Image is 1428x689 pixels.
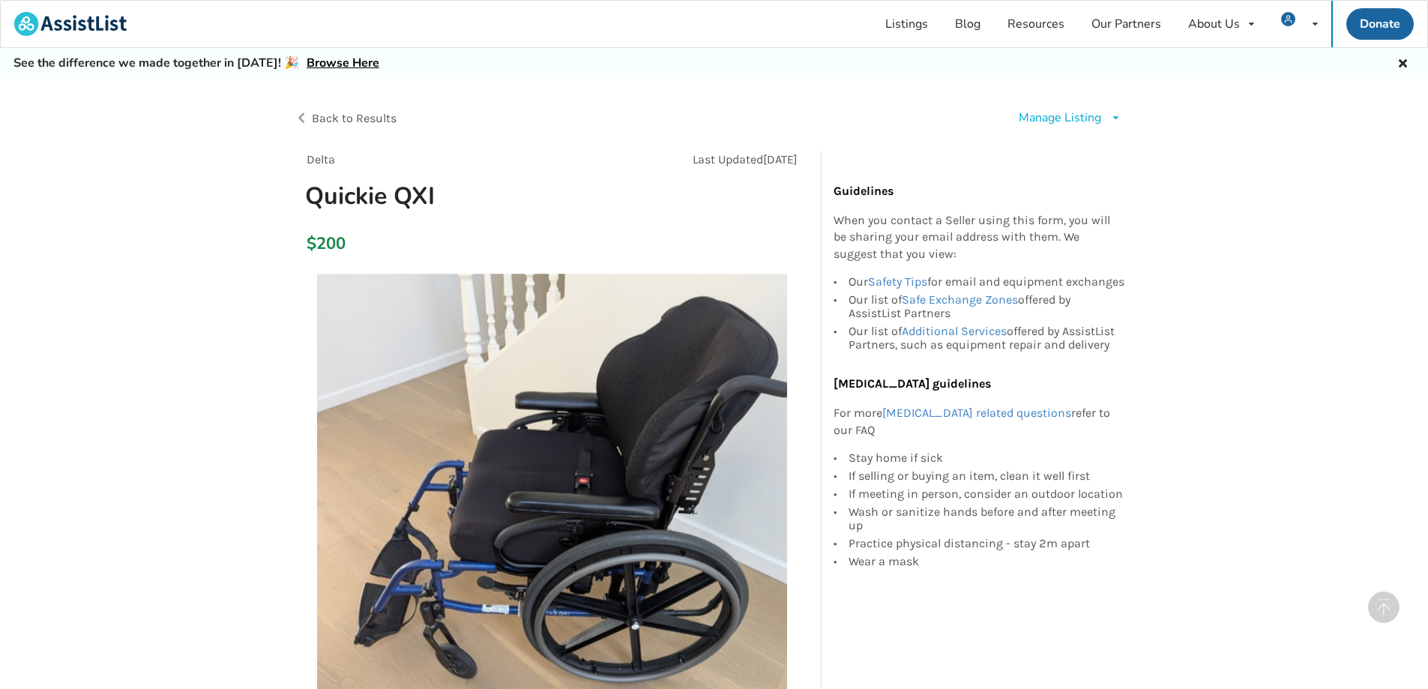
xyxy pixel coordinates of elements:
[293,181,648,211] h1: Quickie QXI
[849,503,1126,535] div: Wash or sanitize hands before and after meeting up
[849,553,1126,568] div: Wear a mask
[307,55,379,71] a: Browse Here
[849,275,1126,291] div: Our for email and equipment exchanges
[834,212,1126,264] p: When you contact a Seller using this form, you will be sharing your email address with them. We s...
[307,152,335,166] span: Delta
[834,376,991,391] b: [MEDICAL_DATA] guidelines
[763,152,798,166] span: [DATE]
[1346,8,1414,40] a: Donate
[1188,18,1240,30] div: About Us
[849,535,1126,553] div: Practice physical distancing - stay 2m apart
[849,485,1126,503] div: If meeting in person, consider an outdoor location
[834,184,894,198] b: Guidelines
[849,467,1126,485] div: If selling or buying an item, clean it well first
[14,12,127,36] img: assistlist-logo
[849,322,1126,352] div: Our list of offered by AssistList Partners, such as equipment repair and delivery
[902,292,1018,307] a: Safe Exchange Zones
[834,405,1126,439] p: For more refer to our FAQ
[307,233,315,254] div: $200
[882,406,1071,420] a: [MEDICAL_DATA] related questions
[693,152,763,166] span: Last Updated
[849,291,1126,322] div: Our list of offered by AssistList Partners
[902,324,1007,338] a: Additional Services
[872,1,942,47] a: Listings
[1078,1,1175,47] a: Our Partners
[994,1,1078,47] a: Resources
[13,55,379,71] h5: See the difference we made together in [DATE]! 🎉
[868,274,927,289] a: Safety Tips
[849,451,1126,467] div: Stay home if sick
[942,1,994,47] a: Blog
[1281,12,1295,26] img: user icon
[312,111,397,125] span: Back to Results
[1019,109,1101,127] div: Manage Listing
